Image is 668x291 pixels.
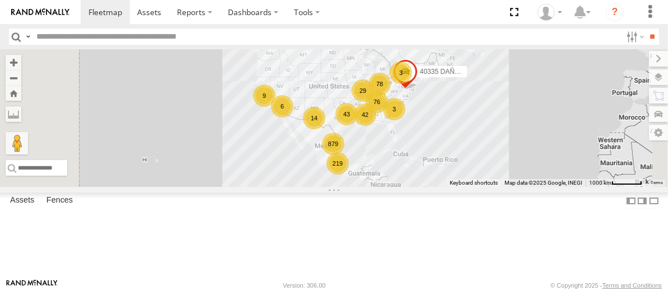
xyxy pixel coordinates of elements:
button: Zoom in [6,55,21,70]
div: 29 [352,79,374,102]
label: Search Filter Options [622,29,646,45]
span: 40335 DAÑADO [419,68,469,76]
label: Fences [41,193,78,209]
button: Drag Pegman onto the map to open Street View [6,132,28,154]
label: Assets [4,193,40,209]
div: 43 [335,103,358,125]
button: Map Scale: 1000 km per 51 pixels [586,179,646,187]
a: Visit our Website [6,280,58,291]
a: Terms (opens in new tab) [651,181,663,185]
span: 1000 km [589,180,611,186]
div: 76 [366,91,388,113]
label: Measure [6,106,21,122]
a: Terms and Conditions [602,282,662,289]
div: 78 [368,73,391,95]
label: Dock Summary Table to the Right [637,193,648,209]
img: rand-logo.svg [11,8,69,16]
label: Dock Summary Table to the Left [625,193,637,209]
div: 879 [322,133,344,155]
div: 14 [303,107,325,129]
div: 3 [383,98,405,120]
div: 9 [253,85,275,107]
div: 6 [271,95,293,118]
button: Zoom Home [6,86,21,101]
div: © Copyright 2025 - [550,282,662,289]
div: 219 [326,152,349,175]
button: Zoom out [6,70,21,86]
div: Version: 306.00 [283,282,325,289]
div: 3 [390,62,412,84]
label: Hide Summary Table [648,193,660,209]
label: Search Query [24,29,32,45]
div: 42 [354,104,376,126]
button: Keyboard shortcuts [450,179,498,187]
i: ? [606,3,624,21]
div: Gabriela Espinoza [534,4,566,21]
label: Map Settings [649,125,668,140]
span: Map data ©2025 Google, INEGI [504,180,582,186]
